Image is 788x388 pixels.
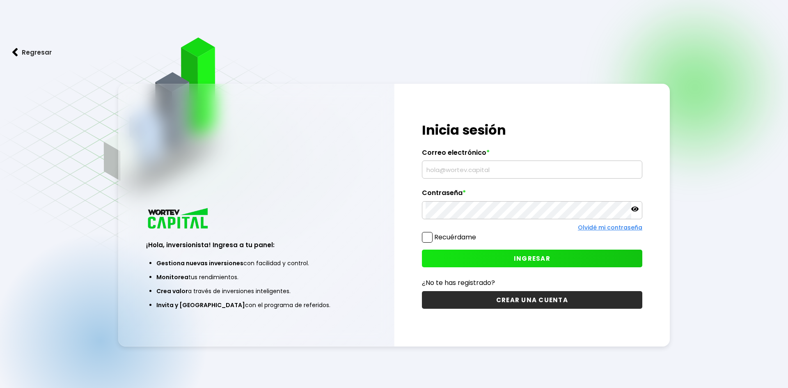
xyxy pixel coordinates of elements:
[156,301,245,309] span: Invita y [GEOGRAPHIC_DATA]
[422,291,642,309] button: CREAR UNA CUENTA
[156,287,188,295] span: Crea valor
[426,161,639,178] input: hola@wortev.capital
[156,259,243,267] span: Gestiona nuevas inversiones
[422,278,642,288] p: ¿No te has registrado?
[578,223,642,232] a: Olvidé mi contraseña
[422,120,642,140] h1: Inicia sesión
[156,298,356,312] li: con el programa de referidos.
[156,270,356,284] li: tus rendimientos.
[146,240,367,250] h3: ¡Hola, inversionista! Ingresa a tu panel:
[12,48,18,57] img: flecha izquierda
[422,149,642,161] label: Correo electrónico
[434,232,476,242] label: Recuérdame
[514,254,550,263] span: INGRESAR
[146,207,211,231] img: logo_wortev_capital
[156,284,356,298] li: a través de inversiones inteligentes.
[422,250,642,267] button: INGRESAR
[422,278,642,309] a: ¿No te has registrado?CREAR UNA CUENTA
[422,189,642,201] label: Contraseña
[156,273,188,281] span: Monitorea
[156,256,356,270] li: con facilidad y control.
